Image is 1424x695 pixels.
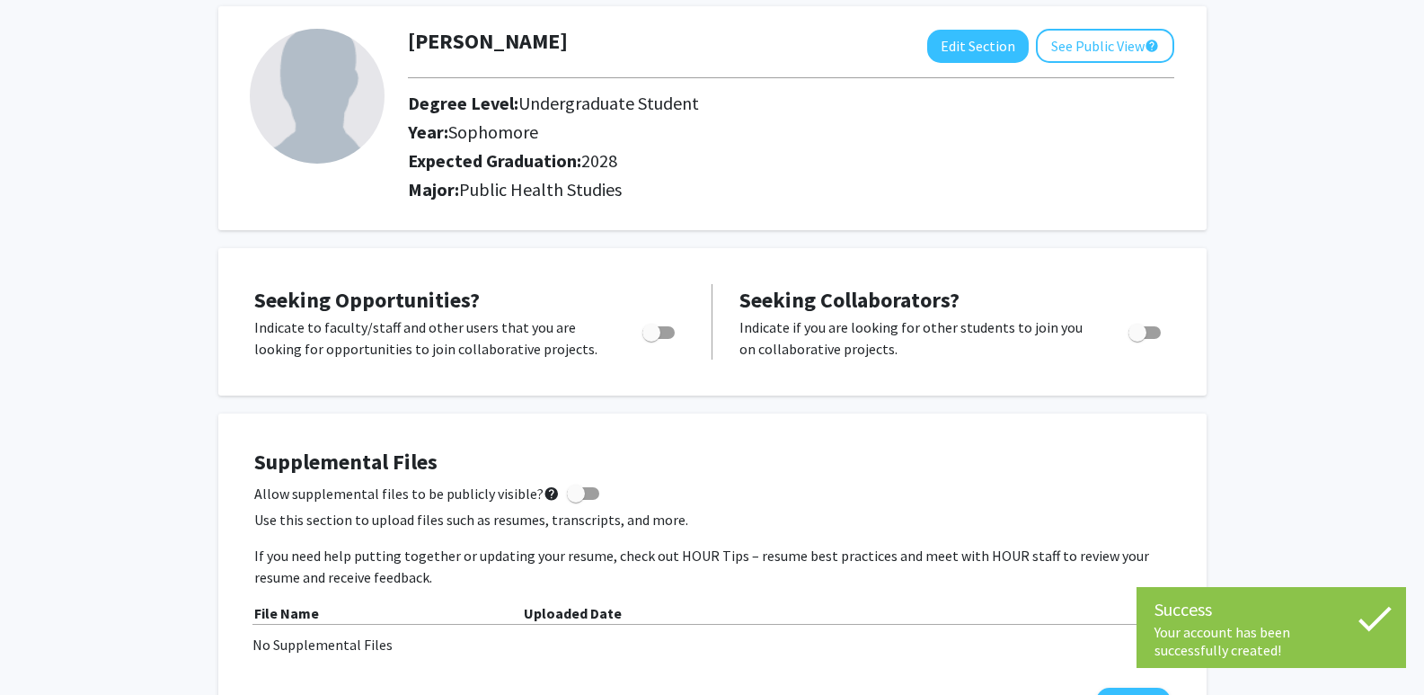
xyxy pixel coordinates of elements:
b: Uploaded Date [524,604,622,622]
span: Allow supplemental files to be publicly visible? [254,483,560,504]
p: If you need help putting together or updating your resume, check out HOUR Tips – resume best prac... [254,545,1171,588]
div: Success [1154,596,1388,623]
span: 2028 [581,149,617,172]
span: Sophomore [448,120,538,143]
p: Indicate if you are looking for other students to join you on collaborative projects. [739,316,1094,360]
h4: Supplemental Files [254,450,1171,476]
mat-icon: help [1145,35,1159,57]
button: Edit Section [927,30,1029,63]
p: Use this section to upload files such as resumes, transcripts, and more. [254,509,1171,530]
img: Profile Picture [250,29,385,164]
mat-icon: help [544,483,560,504]
p: Indicate to faculty/staff and other users that you are looking for opportunities to join collabor... [254,316,608,360]
span: Seeking Collaborators? [739,286,960,314]
span: Seeking Opportunities? [254,286,480,314]
span: Undergraduate Student [518,92,699,114]
div: No Supplemental Files [252,634,1172,655]
h2: Major: [408,179,1174,200]
iframe: Chat [13,614,76,682]
div: Toggle [1121,316,1171,343]
button: See Public View [1036,29,1174,63]
div: Your account has been successfully created! [1154,623,1388,659]
h2: Expected Graduation: [408,150,1092,172]
div: Toggle [635,316,685,343]
h2: Degree Level: [408,93,1092,114]
span: Public Health Studies [459,178,622,200]
h2: Year: [408,121,1092,143]
b: File Name [254,604,319,622]
h1: [PERSON_NAME] [408,29,568,55]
